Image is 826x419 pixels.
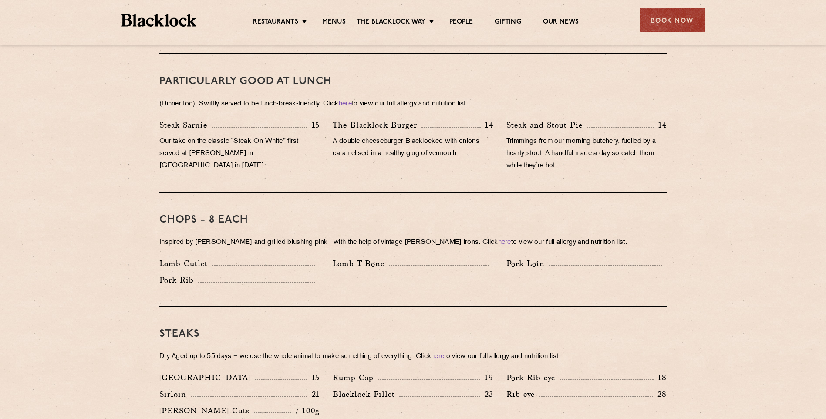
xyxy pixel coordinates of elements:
p: / 100g [291,405,320,416]
h3: Chops - 8 each [159,214,667,226]
p: 15 [307,372,320,383]
p: 21 [307,389,320,400]
p: Trimmings from our morning butchery, fuelled by a hearty stout. A handful made a day so catch the... [506,135,667,172]
p: Lamb T-Bone [333,257,389,270]
p: Blacklock Fillet [333,388,399,400]
p: 19 [480,372,493,383]
p: Sirloin [159,388,191,400]
a: People [449,18,473,27]
a: here [339,101,352,107]
p: Steak Sarnie [159,119,212,131]
p: (Dinner too). Swiftly served to be lunch-break-friendly. Click to view our full allergy and nutri... [159,98,667,110]
a: here [431,353,444,360]
p: 15 [307,119,320,131]
a: here [498,239,511,246]
p: [GEOGRAPHIC_DATA] [159,372,255,384]
p: The Blacklock Burger [333,119,421,131]
a: The Blacklock Way [357,18,425,27]
p: Rump Cap [333,372,378,384]
p: A double cheeseburger Blacklocked with onions caramelised in a healthy glug of vermouth. [333,135,493,160]
p: 28 [653,389,667,400]
img: BL_Textured_Logo-footer-cropped.svg [121,14,197,27]
p: Pork Rib-eye [506,372,560,384]
p: Rib-eye [506,388,539,400]
p: Pork Loin [506,257,549,270]
div: Book Now [640,8,705,32]
p: Steak and Stout Pie [506,119,587,131]
a: Our News [543,18,579,27]
p: 14 [481,119,493,131]
p: 14 [654,119,667,131]
a: Menus [322,18,346,27]
p: Dry Aged up to 55 days − we use the whole animal to make something of everything. Click to view o... [159,351,667,363]
h3: PARTICULARLY GOOD AT LUNCH [159,76,667,87]
p: Pork Rib [159,274,198,286]
a: Gifting [495,18,521,27]
h3: Steaks [159,328,667,340]
p: 18 [654,372,667,383]
a: Restaurants [253,18,298,27]
p: Our take on the classic “Steak-On-White” first served at [PERSON_NAME] in [GEOGRAPHIC_DATA] in [D... [159,135,320,172]
p: Inspired by [PERSON_NAME] and grilled blushing pink - with the help of vintage [PERSON_NAME] iron... [159,237,667,249]
p: [PERSON_NAME] Cuts [159,405,254,417]
p: Lamb Cutlet [159,257,212,270]
p: 23 [480,389,493,400]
